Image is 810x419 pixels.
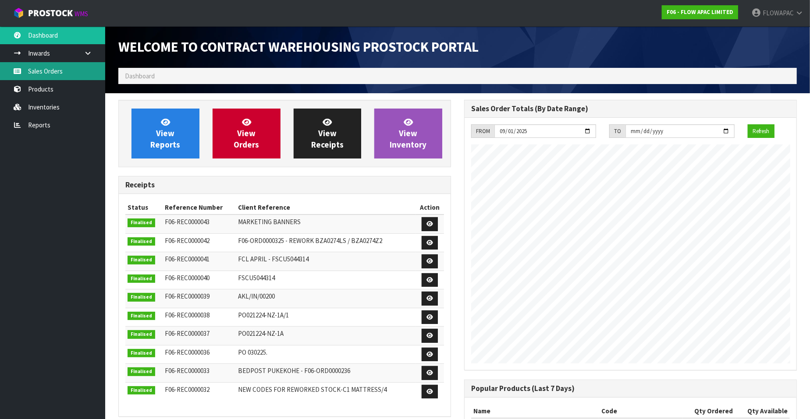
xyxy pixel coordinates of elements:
[131,109,199,158] a: ViewReports
[128,386,155,395] span: Finalised
[128,367,155,376] span: Finalised
[165,348,210,356] span: F06-REC0000036
[471,105,790,113] h3: Sales Order Totals (By Date Range)
[128,293,155,302] span: Finalised
[165,385,210,394] span: F06-REC0000032
[125,181,444,189] h3: Receipts
[471,404,599,418] th: Name
[238,385,387,394] span: NEW CODES FOR REWORKED STOCK-C1 MATTRESS/4
[13,7,24,18] img: cube-alt.png
[165,366,210,375] span: F06-REC0000033
[238,348,267,356] span: PO 030225.
[311,117,344,150] span: View Receipts
[238,366,350,375] span: BEDPOST PUKEKOHE - F06-ORD0000236
[165,311,210,319] span: F06-REC0000038
[390,117,427,150] span: View Inventory
[238,292,275,300] span: AKL/IN/00200
[238,329,284,338] span: PO021224-NZ-1A
[165,236,210,245] span: F06-REC0000042
[150,117,180,150] span: View Reports
[128,218,155,227] span: Finalised
[735,404,790,418] th: Qty Available
[234,117,259,150] span: View Orders
[128,330,155,339] span: Finalised
[165,292,210,300] span: F06-REC0000039
[213,109,281,158] a: ViewOrders
[128,256,155,264] span: Finalised
[238,255,309,263] span: FCL APRIL - FSCU5044314
[238,218,301,226] span: MARKETING BANNERS
[236,201,416,215] th: Client Reference
[748,124,774,138] button: Refresh
[128,275,155,283] span: Finalised
[238,311,289,319] span: PO021224-NZ-1A/1
[609,124,625,138] div: TO
[238,274,275,282] span: FSCU5044314
[667,8,733,16] strong: F06 - FLOW APAC LIMITED
[238,236,382,245] span: F06-ORD0000325 - REWORK BZA0274LS / BZA0274Z2
[28,7,73,19] span: ProStock
[128,237,155,246] span: Finalised
[163,201,236,215] th: Reference Number
[763,9,794,17] span: FLOWAPAC
[128,349,155,358] span: Finalised
[294,109,362,158] a: ViewReceipts
[374,109,442,158] a: ViewInventory
[165,218,210,226] span: F06-REC0000043
[165,274,210,282] span: F06-REC0000040
[125,72,155,80] span: Dashboard
[118,38,479,56] span: Welcome to Contract Warehousing ProStock Portal
[416,201,444,215] th: Action
[125,201,163,215] th: Status
[75,10,88,18] small: WMS
[165,329,210,338] span: F06-REC0000037
[683,404,735,418] th: Qty Ordered
[471,124,494,138] div: FROM
[471,384,790,393] h3: Popular Products (Last 7 Days)
[128,312,155,320] span: Finalised
[165,255,210,263] span: F06-REC0000041
[599,404,683,418] th: Code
